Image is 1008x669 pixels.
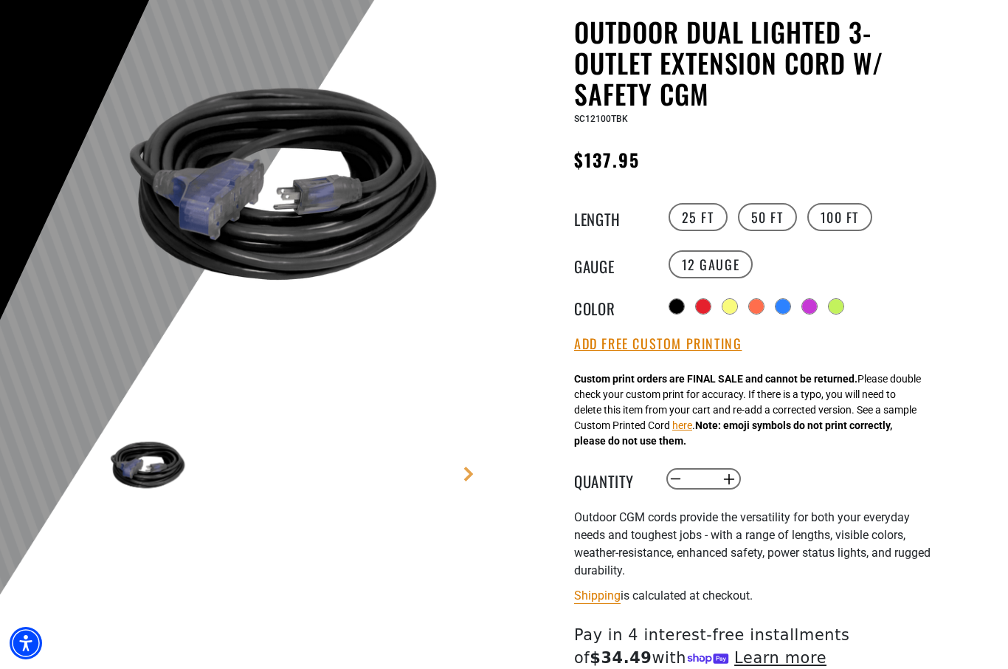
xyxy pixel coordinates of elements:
[738,203,797,231] label: 50 FT
[574,510,931,577] span: Outdoor CGM cords provide the versatility for both your everyday needs and toughest jobs - with a...
[672,418,692,433] button: here
[574,470,648,489] label: Quantity
[807,203,873,231] label: 100 FT
[574,336,742,352] button: Add Free Custom Printing
[574,114,628,124] span: SC12100TBK
[574,146,641,173] span: $137.95
[574,207,648,227] legend: Length
[10,627,42,659] div: Accessibility Menu
[669,250,753,278] label: 12 Gauge
[105,19,460,375] img: black
[574,255,648,274] legend: Gauge
[574,586,936,605] div: is calculated at checkout.
[461,467,476,481] a: Next
[669,203,728,231] label: 25 FT
[574,297,648,316] legend: Color
[574,589,621,603] a: Shipping
[574,371,921,449] div: Please double check your custom print for accuracy. If there is a typo, you will need to delete t...
[574,419,892,447] strong: Note: emoji symbols do not print correctly, please do not use them.
[105,425,190,511] img: black
[574,16,936,109] h1: Outdoor Dual Lighted 3-Outlet Extension Cord w/ Safety CGM
[574,373,857,385] strong: Custom print orders are FINAL SALE and cannot be returned.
